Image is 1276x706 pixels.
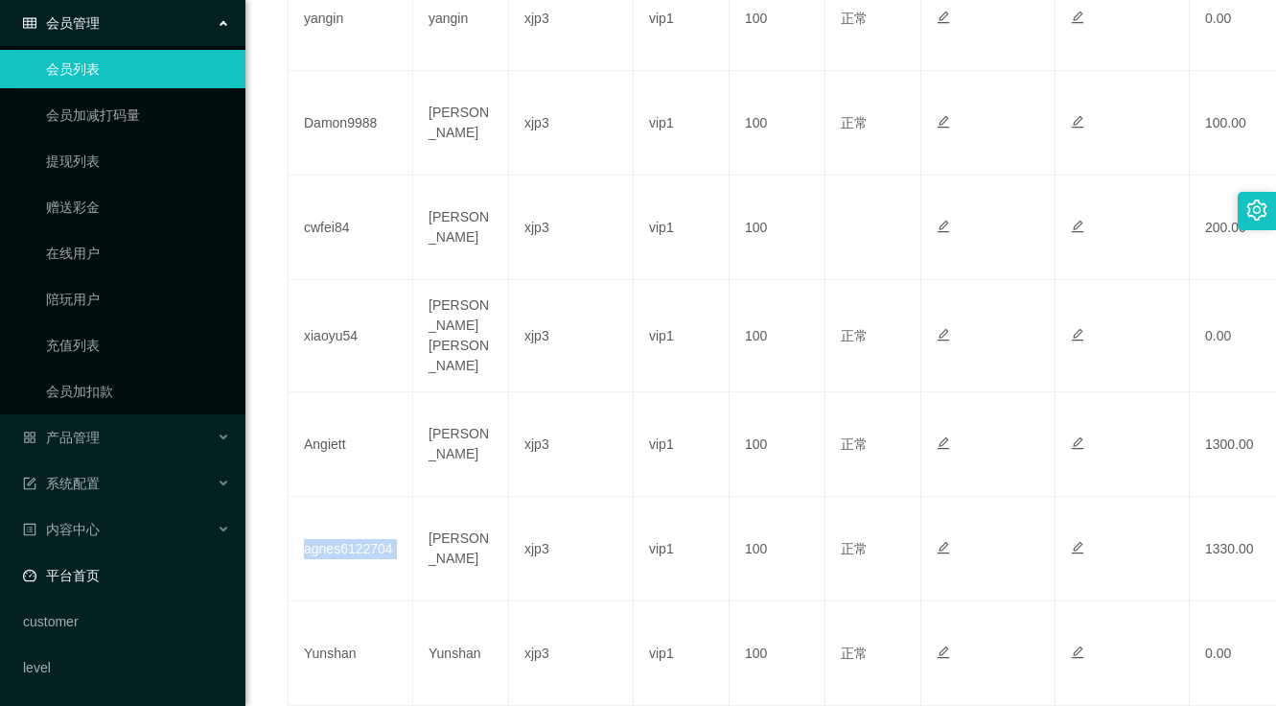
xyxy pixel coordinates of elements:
[46,50,230,88] a: 会员列表
[730,176,825,280] td: 100
[23,556,230,595] a: 图标: dashboard平台首页
[634,71,730,176] td: vip1
[509,176,634,280] td: xjp3
[841,11,868,26] span: 正常
[289,392,413,497] td: Angiett
[730,71,825,176] td: 100
[23,15,100,31] span: 会员管理
[46,280,230,318] a: 陪玩用户
[1071,11,1084,24] i: 图标: edit
[46,234,230,272] a: 在线用户
[841,541,868,556] span: 正常
[937,646,950,659] i: 图标: edit
[1071,220,1084,233] i: 图标: edit
[46,326,230,365] a: 充值列表
[509,280,634,392] td: xjp3
[841,646,868,661] span: 正常
[730,392,825,497] td: 100
[23,476,100,491] span: 系统配置
[634,601,730,706] td: vip1
[289,176,413,280] td: cwfei84
[730,280,825,392] td: 100
[289,280,413,392] td: xiaoyu54
[289,601,413,706] td: Yunshan
[730,601,825,706] td: 100
[413,392,509,497] td: [PERSON_NAME]
[937,328,950,341] i: 图标: edit
[509,71,634,176] td: xjp3
[1071,541,1084,554] i: 图标: edit
[937,115,950,129] i: 图标: edit
[634,280,730,392] td: vip1
[23,523,36,536] i: 图标: profile
[1246,200,1267,221] i: 图标: setting
[46,188,230,226] a: 赠送彩金
[841,328,868,343] span: 正常
[23,16,36,30] i: 图标: table
[509,392,634,497] td: xjp3
[1071,328,1084,341] i: 图标: edit
[509,601,634,706] td: xjp3
[634,176,730,280] td: vip1
[937,11,950,24] i: 图标: edit
[730,497,825,601] td: 100
[23,431,36,444] i: 图标: appstore-o
[23,602,230,641] a: customer
[1071,646,1084,659] i: 图标: edit
[23,477,36,490] i: 图标: form
[937,436,950,450] i: 图标: edit
[46,96,230,134] a: 会员加减打码量
[634,392,730,497] td: vip1
[23,430,100,445] span: 产品管理
[634,497,730,601] td: vip1
[289,497,413,601] td: agnes6122704
[1071,115,1084,129] i: 图标: edit
[841,436,868,452] span: 正常
[23,522,100,537] span: 内容中心
[841,115,868,130] span: 正常
[1071,436,1084,450] i: 图标: edit
[413,71,509,176] td: [PERSON_NAME]
[413,497,509,601] td: [PERSON_NAME]
[413,280,509,392] td: [PERSON_NAME] [PERSON_NAME]
[289,71,413,176] td: Damon9988
[937,541,950,554] i: 图标: edit
[509,497,634,601] td: xjp3
[413,176,509,280] td: [PERSON_NAME]
[937,220,950,233] i: 图标: edit
[23,648,230,687] a: level
[46,372,230,411] a: 会员加扣款
[46,142,230,180] a: 提现列表
[413,601,509,706] td: Yunshan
